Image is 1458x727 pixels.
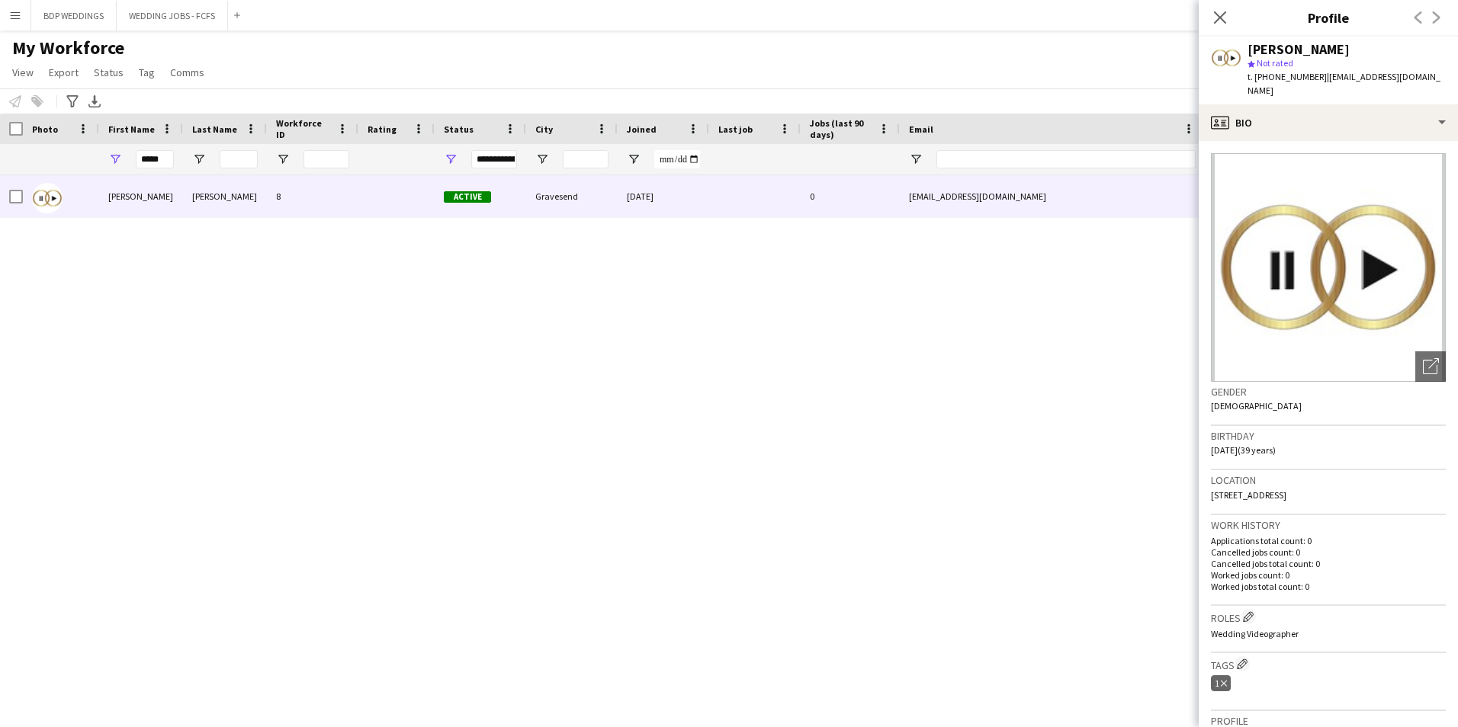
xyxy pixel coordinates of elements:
span: Status [444,123,474,135]
p: Applications total count: 0 [1211,535,1446,546]
div: [DATE] [618,175,709,217]
span: Workforce ID [276,117,331,140]
span: Export [49,66,79,79]
input: Joined Filter Input [654,150,700,168]
div: 0 [801,175,900,217]
span: Jobs (last 90 days) [810,117,872,140]
span: City [535,123,553,135]
img: Crew avatar or photo [1211,153,1446,382]
div: [PERSON_NAME] [99,175,183,217]
span: Joined [627,123,657,135]
div: Open photos pop-in [1415,351,1446,382]
span: [DEMOGRAPHIC_DATA] [1211,400,1302,412]
input: Last Name Filter Input [220,150,258,168]
div: [EMAIL_ADDRESS][DOMAIN_NAME] [900,175,1205,217]
button: BDP WEDDINGS [31,1,117,30]
app-action-btn: Export XLSX [85,92,104,110]
p: Cancelled jobs count: 0 [1211,546,1446,558]
span: Last Name [192,123,237,135]
button: Open Filter Menu [627,152,641,166]
span: [STREET_ADDRESS] [1211,489,1286,501]
div: [PERSON_NAME] [1248,43,1350,56]
div: 8 [267,175,358,217]
input: City Filter Input [563,150,609,168]
span: Email [909,123,933,135]
p: Worked jobs count: 0 [1211,569,1446,581]
span: View [12,66,34,79]
span: | [EMAIL_ADDRESS][DOMAIN_NAME] [1248,71,1440,96]
span: Last job [718,123,753,135]
h3: Roles [1211,609,1446,625]
h3: Location [1211,473,1446,487]
button: Open Filter Menu [444,152,458,166]
a: Tag [133,62,161,82]
a: Export [43,62,85,82]
div: [PERSON_NAME] [183,175,267,217]
button: Open Filter Menu [276,152,290,166]
button: Open Filter Menu [909,152,923,166]
h3: Gender [1211,385,1446,399]
span: Rating [368,123,397,135]
input: First Name Filter Input [136,150,174,168]
a: View [6,62,40,82]
input: Workforce ID Filter Input [303,150,349,168]
span: Status [94,66,124,79]
button: Open Filter Menu [192,152,206,166]
span: My Workforce [12,37,124,59]
button: WEDDING JOBS - FCFS [117,1,228,30]
span: Tag [139,66,155,79]
a: Status [88,62,130,82]
h3: Birthday [1211,429,1446,443]
span: [DATE] (39 years) [1211,444,1276,456]
app-action-btn: Advanced filters [63,92,82,110]
span: Active [444,191,491,203]
span: Photo [32,123,58,135]
span: First Name [108,123,155,135]
div: Gravesend [526,175,618,217]
button: Open Filter Menu [535,152,549,166]
h3: Profile [1199,8,1458,27]
a: Comms [164,62,210,82]
img: Andrius Remeikis [32,183,63,213]
p: Worked jobs total count: 0 [1211,581,1446,592]
h3: Tags [1211,656,1446,672]
button: Open Filter Menu [108,152,122,166]
h3: Work history [1211,518,1446,532]
p: Cancelled jobs total count: 0 [1211,558,1446,569]
div: 1 [1211,675,1231,691]
span: Not rated [1257,57,1293,69]
input: Email Filter Input [936,150,1196,168]
span: Comms [170,66,204,79]
span: t. [PHONE_NUMBER] [1248,71,1327,82]
span: Wedding Videographer [1211,628,1299,639]
div: Bio [1199,104,1458,141]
